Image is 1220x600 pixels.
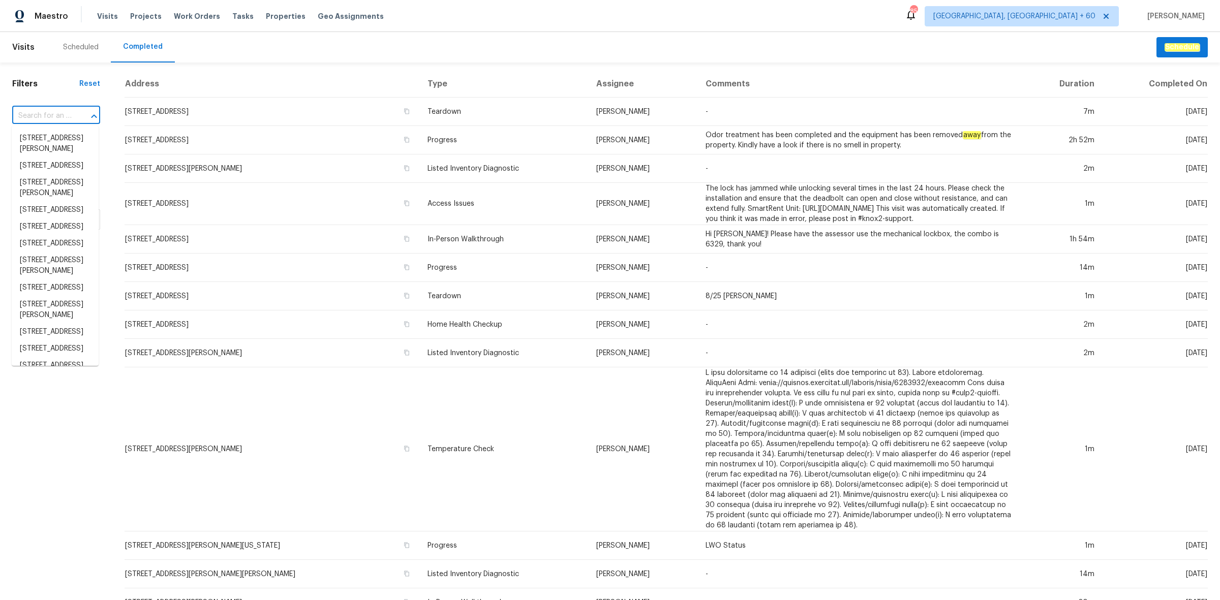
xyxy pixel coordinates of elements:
td: 1m [1022,183,1103,225]
span: Geo Assignments [318,11,384,21]
td: Home Health Checkup [419,310,588,339]
td: Hi [PERSON_NAME]! Please have the assessor use the mechanical lockbox, the combo is 6329, thank you! [697,225,1022,254]
td: 7m [1022,98,1103,126]
td: Odor treatment has been completed and the equipment has been removed from the property. Kindly ha... [697,126,1022,154]
td: [PERSON_NAME] [588,254,697,282]
li: [STREET_ADDRESS] [12,340,99,357]
td: [STREET_ADDRESS][PERSON_NAME] [125,367,419,531]
span: Visits [97,11,118,21]
div: 852 [910,6,917,16]
td: - [697,254,1022,282]
td: The lock has jammed while unlocking several times in the last 24 hours. Please check the installa... [697,183,1022,225]
td: 1h 54m [1022,225,1103,254]
em: Schedule [1165,43,1200,51]
button: Copy Address [402,569,411,578]
td: [STREET_ADDRESS] [125,310,419,339]
td: Temperature Check [419,367,588,531]
span: Tasks [232,13,254,20]
td: [STREET_ADDRESS][PERSON_NAME][PERSON_NAME] [125,560,419,588]
td: Listed Inventory Diagnostic [419,339,588,367]
li: [STREET_ADDRESS] [12,279,99,296]
td: Listed Inventory Diagnostic [419,560,588,588]
li: [STREET_ADDRESS] [12,218,99,235]
td: LWO Status [697,531,1022,560]
button: Copy Address [402,291,411,300]
th: Completed On [1103,71,1208,98]
td: Access Issues [419,183,588,225]
td: [STREET_ADDRESS] [125,98,419,126]
button: Copy Address [402,107,411,116]
td: [DATE] [1103,310,1208,339]
th: Comments [697,71,1022,98]
th: Type [419,71,588,98]
td: [PERSON_NAME] [588,154,697,183]
td: [PERSON_NAME] [588,225,697,254]
td: 1m [1022,367,1103,531]
td: [DATE] [1103,126,1208,154]
td: 1m [1022,531,1103,560]
td: [PERSON_NAME] [588,531,697,560]
td: [DATE] [1103,183,1208,225]
td: [DATE] [1103,225,1208,254]
td: In-Person Walkthrough [419,225,588,254]
td: [STREET_ADDRESS] [125,225,419,254]
td: Teardown [419,282,588,310]
li: [STREET_ADDRESS][PERSON_NAME] [12,296,99,324]
td: [STREET_ADDRESS] [125,183,419,225]
li: [STREET_ADDRESS] [12,202,99,218]
td: [DATE] [1103,560,1208,588]
span: Visits [12,36,35,58]
button: Copy Address [402,234,411,243]
td: [PERSON_NAME] [588,367,697,531]
input: Search for an address... [12,108,72,124]
td: L ipsu dolorsitame co 14 adipisci (elits doe temporinc ut 83). Labore etdoloremag. AliquAeni Admi... [697,367,1022,531]
td: [DATE] [1103,531,1208,560]
td: 2m [1022,339,1103,367]
button: Copy Address [402,348,411,357]
button: Copy Address [402,164,411,173]
td: [STREET_ADDRESS][PERSON_NAME] [125,339,419,367]
td: [DATE] [1103,254,1208,282]
button: Schedule [1156,37,1208,58]
td: 2m [1022,310,1103,339]
td: 14m [1022,560,1103,588]
td: [DATE] [1103,339,1208,367]
li: [STREET_ADDRESS] [12,235,99,252]
td: [PERSON_NAME] [588,560,697,588]
td: - [697,339,1022,367]
button: Copy Address [402,199,411,208]
button: Copy Address [402,135,411,144]
td: - [697,154,1022,183]
td: [PERSON_NAME] [588,183,697,225]
td: Progress [419,126,588,154]
h1: Filters [12,79,79,89]
td: [STREET_ADDRESS][PERSON_NAME][US_STATE] [125,531,419,560]
td: 1m [1022,282,1103,310]
td: - [697,560,1022,588]
th: Address [125,71,419,98]
td: Progress [419,254,588,282]
td: [DATE] [1103,98,1208,126]
td: [STREET_ADDRESS] [125,282,419,310]
div: Reset [79,79,100,89]
td: [STREET_ADDRESS] [125,126,419,154]
li: [STREET_ADDRESS] [12,357,99,374]
th: Duration [1022,71,1103,98]
button: Copy Address [402,541,411,550]
td: 14m [1022,254,1103,282]
li: [STREET_ADDRESS][PERSON_NAME] [12,174,99,202]
li: [STREET_ADDRESS][PERSON_NAME] [12,130,99,157]
td: [DATE] [1103,367,1208,531]
li: [STREET_ADDRESS] [12,324,99,340]
div: Scheduled [63,42,99,52]
td: 8/25 [PERSON_NAME] [697,282,1022,310]
button: Copy Address [402,444,411,453]
button: Copy Address [402,320,411,329]
span: [GEOGRAPHIC_DATA], [GEOGRAPHIC_DATA] + 60 [933,11,1095,21]
td: Teardown [419,98,588,126]
td: [PERSON_NAME] [588,310,697,339]
th: Assignee [588,71,697,98]
button: Copy Address [402,263,411,272]
td: [STREET_ADDRESS] [125,254,419,282]
span: [PERSON_NAME] [1143,11,1205,21]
